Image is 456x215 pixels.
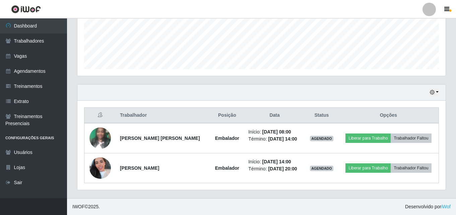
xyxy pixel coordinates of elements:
[345,133,391,143] button: Liberar para Trabalho
[72,204,85,209] span: IWOF
[248,165,301,172] li: Término:
[89,124,111,152] img: 1713098995975.jpeg
[248,136,301,143] li: Término:
[248,128,301,136] li: Início:
[120,165,159,171] strong: [PERSON_NAME]
[210,108,244,123] th: Posição
[72,203,100,210] span: © 2025 .
[441,204,451,209] a: iWof
[215,165,239,171] strong: Embalador
[305,108,338,123] th: Status
[244,108,305,123] th: Data
[310,166,333,171] span: AGENDADO
[120,136,200,141] strong: [PERSON_NAME] [PERSON_NAME]
[338,108,439,123] th: Opções
[268,136,297,142] time: [DATE] 14:00
[11,5,41,13] img: CoreUI Logo
[405,203,451,210] span: Desenvolvido por
[262,159,291,164] time: [DATE] 14:00
[268,166,297,171] time: [DATE] 20:00
[391,133,431,143] button: Trabalhador Faltou
[262,129,291,135] time: [DATE] 08:00
[310,136,333,141] span: AGENDADO
[116,108,210,123] th: Trabalhador
[89,149,111,187] img: 1750447582660.jpeg
[391,163,431,173] button: Trabalhador Faltou
[248,158,301,165] li: Início:
[345,163,391,173] button: Liberar para Trabalho
[215,136,239,141] strong: Embalador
